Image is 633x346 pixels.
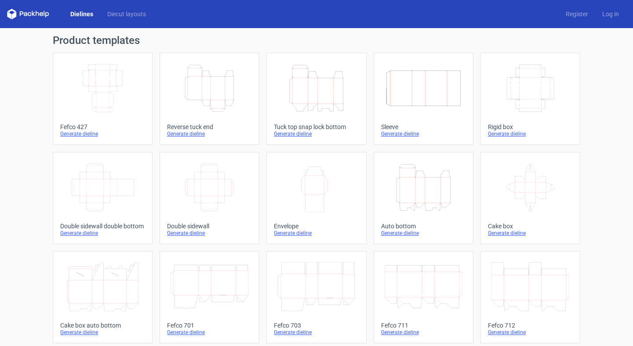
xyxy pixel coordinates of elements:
[160,152,259,244] a: Double sidewallGenerate dieline
[488,223,573,230] div: Cake box
[374,251,473,343] a: Fefco 711Generate dieline
[167,223,252,230] div: Double sidewall
[53,251,153,343] a: Cake box auto bottomGenerate dieline
[167,130,252,137] div: Generate dieline
[274,322,359,329] div: Fefco 703
[488,322,573,329] div: Fefco 712
[167,123,252,130] div: Reverse tuck end
[381,329,466,336] div: Generate dieline
[488,130,573,137] div: Generate dieline
[559,10,595,18] a: Register
[595,10,626,18] a: Log in
[100,10,153,18] a: Diecut layouts
[53,53,153,145] a: Fefco 427Generate dieline
[488,230,573,237] div: Generate dieline
[381,123,466,130] div: Sleeve
[60,322,145,329] div: Cake box auto bottom
[60,223,145,230] div: Double sidewall double bottom
[274,130,359,137] div: Generate dieline
[266,53,366,145] a: Tuck top snap lock bottomGenerate dieline
[274,230,359,237] div: Generate dieline
[167,322,252,329] div: Fefco 701
[274,123,359,130] div: Tuck top snap lock bottom
[60,123,145,130] div: Fefco 427
[374,152,473,244] a: Auto bottomGenerate dieline
[60,130,145,137] div: Generate dieline
[480,251,580,343] a: Fefco 712Generate dieline
[160,251,259,343] a: Fefco 701Generate dieline
[167,230,252,237] div: Generate dieline
[381,223,466,230] div: Auto bottom
[374,53,473,145] a: SleeveGenerate dieline
[63,10,100,18] a: Dielines
[480,152,580,244] a: Cake boxGenerate dieline
[274,329,359,336] div: Generate dieline
[381,322,466,329] div: Fefco 711
[53,35,580,46] h1: Product templates
[60,329,145,336] div: Generate dieline
[274,223,359,230] div: Envelope
[480,53,580,145] a: Rigid boxGenerate dieline
[488,329,573,336] div: Generate dieline
[167,329,252,336] div: Generate dieline
[266,251,366,343] a: Fefco 703Generate dieline
[488,123,573,130] div: Rigid box
[53,152,153,244] a: Double sidewall double bottomGenerate dieline
[160,53,259,145] a: Reverse tuck endGenerate dieline
[381,130,466,137] div: Generate dieline
[266,152,366,244] a: EnvelopeGenerate dieline
[381,230,466,237] div: Generate dieline
[60,230,145,237] div: Generate dieline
